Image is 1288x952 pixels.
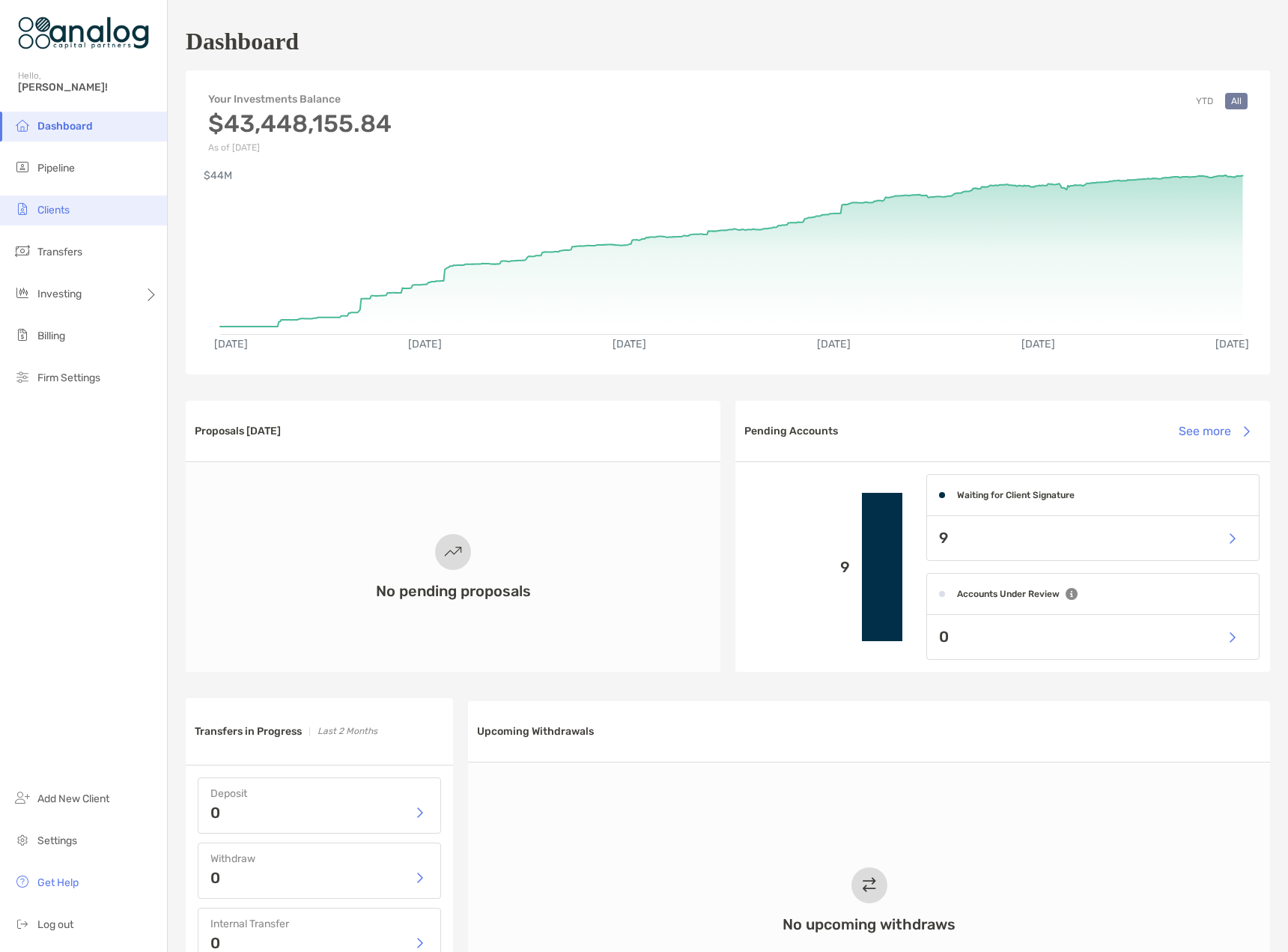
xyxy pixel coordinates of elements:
span: Dashboard [37,120,93,133]
h1: Dashboard [186,28,299,55]
img: transfers icon [13,242,31,260]
p: 0 [210,805,220,820]
h4: Accounts Under Review [957,589,1060,599]
span: Settings [37,834,77,847]
img: clients icon [13,200,31,218]
h4: Your Investments Balance [208,93,392,106]
h4: Withdraw [210,852,428,865]
h4: Internal Transfer [210,918,428,930]
text: [DATE] [613,338,647,351]
img: Zoe Logo [18,6,149,60]
p: Last 2 Months [318,722,377,741]
text: [DATE] [214,338,248,351]
img: add_new_client icon [13,789,31,807]
p: 0 [210,870,220,885]
h4: Waiting for Client Signature [957,490,1075,500]
img: pipeline icon [13,158,31,176]
h3: Proposals [DATE] [195,425,281,437]
text: $44M [204,169,232,182]
span: Pipeline [37,162,75,175]
h3: No upcoming withdraws [783,915,956,933]
img: dashboard icon [13,116,31,134]
img: logout icon [13,915,31,933]
button: See more [1167,415,1261,448]
p: 9 [747,558,850,577]
text: [DATE] [1217,338,1251,351]
span: Log out [37,918,73,931]
text: [DATE] [408,338,442,351]
text: [DATE] [818,338,851,351]
p: 9 [939,529,948,548]
h3: Pending Accounts [744,425,838,437]
span: Add New Client [37,792,109,805]
span: Get Help [37,876,79,889]
img: billing icon [13,326,31,344]
h3: Transfers in Progress [195,725,302,738]
span: Investing [37,288,82,300]
p: 0 [939,628,949,646]
h3: Upcoming Withdrawals [477,725,594,738]
text: [DATE] [1023,338,1057,351]
span: [PERSON_NAME]! [18,81,158,94]
button: All [1225,93,1248,109]
p: As of [DATE] [208,142,392,153]
span: Clients [37,204,70,216]
span: Billing [37,330,65,342]
img: settings icon [13,831,31,849]
h3: $43,448,155.84 [208,109,392,138]
p: 0 [210,936,220,951]
h4: Deposit [210,787,428,800]
button: YTD [1190,93,1219,109]
span: Firm Settings [37,372,100,384]
img: investing icon [13,284,31,302]
img: firm-settings icon [13,368,31,386]
h3: No pending proposals [376,582,531,600]
span: Transfers [37,246,82,258]
img: get-help icon [13,873,31,891]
